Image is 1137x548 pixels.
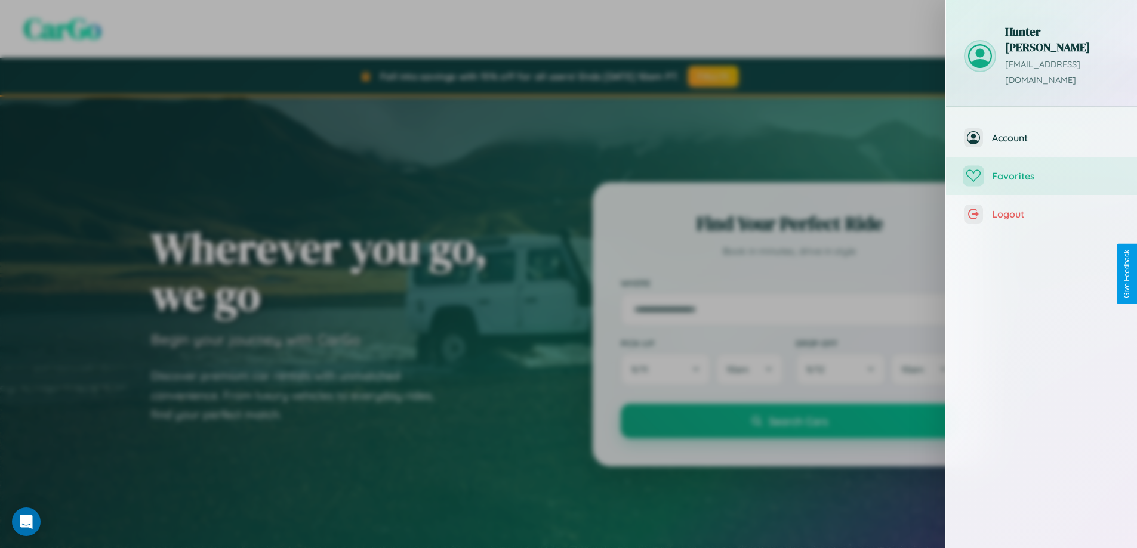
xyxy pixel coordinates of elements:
div: Give Feedback [1123,250,1131,298]
span: Logout [992,208,1119,220]
span: Favorites [992,170,1119,182]
button: Account [946,119,1137,157]
span: Account [992,132,1119,144]
button: Logout [946,195,1137,233]
h3: Hunter [PERSON_NAME] [1005,24,1119,55]
button: Favorites [946,157,1137,195]
p: [EMAIL_ADDRESS][DOMAIN_NAME] [1005,57,1119,88]
div: Open Intercom Messenger [12,507,41,536]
